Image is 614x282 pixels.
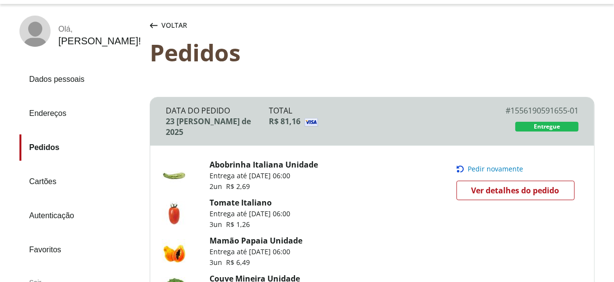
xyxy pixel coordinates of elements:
[166,105,269,116] div: Data do Pedido
[19,66,142,93] a: Dados pessoais
[19,134,142,161] a: Pedidos
[19,237,142,263] a: Favoritos
[150,39,595,66] div: Pedidos
[210,209,290,219] p: Entrega até [DATE] 06:00
[162,239,186,263] img: Mamão Papaia Unidade
[534,123,560,131] span: Entregue
[269,105,475,116] div: Total
[226,220,250,229] span: R$ 1,26
[58,36,141,47] div: [PERSON_NAME] !
[210,247,302,257] p: Entrega até [DATE] 06:00
[148,16,189,35] button: Voltar
[162,201,186,226] img: Tomate Italiano
[210,235,302,246] a: Mamão Papaia Unidade
[19,100,142,127] a: Endereços
[19,169,142,195] a: Cartões
[226,258,250,267] span: R$ 6,49
[210,220,226,229] span: 3 un
[210,258,226,267] span: 3 un
[304,118,499,127] img: Visa
[472,183,560,198] span: Ver detalhes do pedido
[475,105,579,116] div: # 1556190591655-01
[162,163,186,188] img: Abobrinha Italiana Unidade
[19,203,142,229] a: Autenticação
[161,20,187,30] span: Voltar
[58,25,141,34] div: Olá ,
[210,171,318,181] p: Entrega até [DATE] 06:00
[456,165,581,173] button: Pedir novamente
[210,197,272,208] a: Tomate Italiano
[456,181,575,200] a: Ver detalhes do pedido
[269,116,475,127] div: R$ 81,16
[210,182,226,191] span: 2 un
[166,116,269,137] div: 23 [PERSON_NAME] de 2025
[226,182,250,191] span: R$ 2,69
[468,165,524,173] span: Pedir novamente
[210,159,318,170] a: Abobrinha Italiana Unidade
